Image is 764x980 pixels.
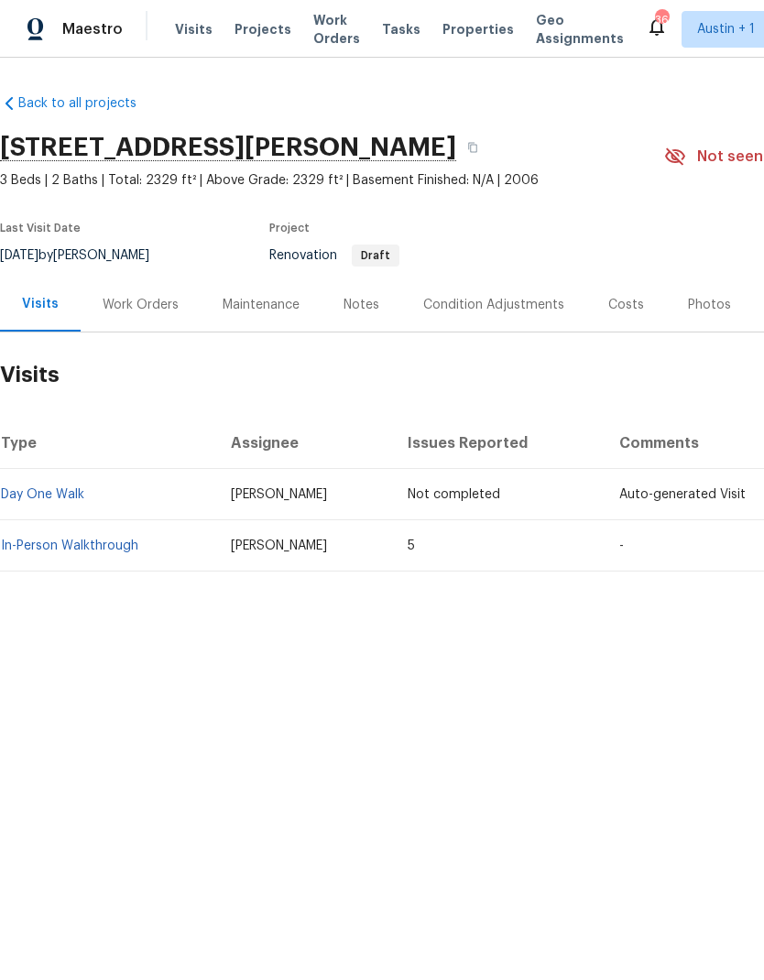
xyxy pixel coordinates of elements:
[269,223,310,234] span: Project
[408,488,500,501] span: Not completed
[313,11,360,48] span: Work Orders
[619,539,624,552] span: -
[655,11,668,29] div: 36
[608,296,644,314] div: Costs
[344,296,379,314] div: Notes
[22,295,59,313] div: Visits
[1,488,84,501] a: Day One Walk
[408,539,415,552] span: 5
[423,296,564,314] div: Condition Adjustments
[354,250,398,261] span: Draft
[223,296,300,314] div: Maintenance
[231,488,327,501] span: [PERSON_NAME]
[175,20,213,38] span: Visits
[235,20,291,38] span: Projects
[697,20,755,38] span: Austin + 1
[536,11,624,48] span: Geo Assignments
[216,418,394,469] th: Assignee
[382,23,420,36] span: Tasks
[688,296,731,314] div: Photos
[619,488,746,501] span: Auto-generated Visit
[442,20,514,38] span: Properties
[231,539,327,552] span: [PERSON_NAME]
[62,20,123,38] span: Maestro
[1,539,138,552] a: In-Person Walkthrough
[269,249,399,262] span: Renovation
[393,418,604,469] th: Issues Reported
[103,296,179,314] div: Work Orders
[456,131,489,164] button: Copy Address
